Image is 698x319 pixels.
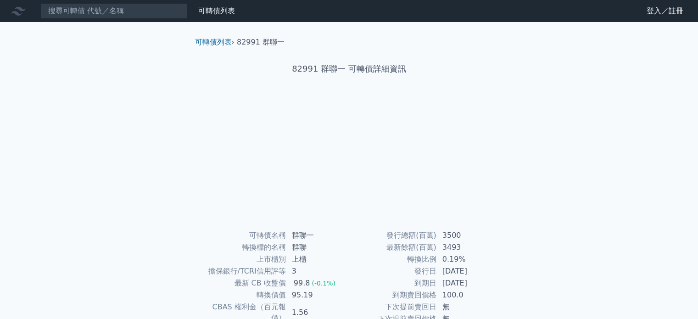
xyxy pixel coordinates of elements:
td: 0.19% [437,253,500,265]
td: 上市櫃別 [199,253,286,265]
td: 100.0 [437,289,500,301]
h1: 82991 群聯一 可轉債詳細資訊 [188,62,511,75]
td: 發行總額(百萬) [349,229,437,241]
td: 轉換比例 [349,253,437,265]
a: 可轉債列表 [195,38,232,46]
td: 無 [437,301,500,313]
td: 最新 CB 收盤價 [199,277,286,289]
td: 3493 [437,241,500,253]
td: 到期日 [349,277,437,289]
td: 群聯 [286,241,349,253]
td: 下次提前賣回日 [349,301,437,313]
a: 可轉債列表 [198,6,235,15]
td: [DATE] [437,277,500,289]
td: 轉換價值 [199,289,286,301]
li: 82991 群聯一 [237,37,285,48]
span: (-0.1%) [312,280,335,287]
a: 登入／註冊 [639,4,691,18]
td: 3 [286,265,349,277]
td: 3500 [437,229,500,241]
td: 95.19 [286,289,349,301]
input: 搜尋可轉債 代號／名稱 [40,3,187,19]
td: 轉換標的名稱 [199,241,286,253]
td: 群聯一 [286,229,349,241]
td: 發行日 [349,265,437,277]
td: 最新餘額(百萬) [349,241,437,253]
td: 到期賣回價格 [349,289,437,301]
td: 可轉債名稱 [199,229,286,241]
li: › [195,37,235,48]
td: 擔保銀行/TCRI信用評等 [199,265,286,277]
td: 上櫃 [286,253,349,265]
div: 99.8 [292,278,312,289]
td: [DATE] [437,265,500,277]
